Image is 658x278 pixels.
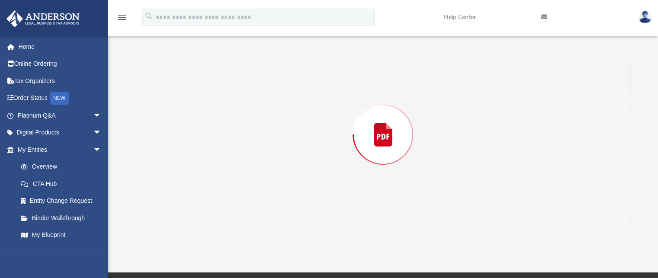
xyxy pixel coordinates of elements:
span: arrow_drop_down [93,124,110,142]
a: Overview [12,158,115,176]
a: My Blueprint [12,227,110,244]
a: Tax Due Dates [12,243,115,261]
a: Tax Organizers [6,72,115,89]
div: Preview [136,0,631,246]
a: Binder Walkthrough [12,209,115,227]
div: NEW [50,92,69,105]
a: Entity Change Request [12,192,115,210]
a: Platinum Q&Aarrow_drop_down [6,107,115,124]
a: menu [117,16,127,22]
img: Anderson Advisors Platinum Portal [4,10,82,27]
a: Online Ordering [6,55,115,73]
a: Digital Productsarrow_drop_down [6,124,115,141]
span: arrow_drop_down [93,107,110,125]
i: search [144,12,154,21]
a: Order StatusNEW [6,89,115,107]
a: Home [6,38,115,55]
i: menu [117,12,127,22]
a: My Entitiesarrow_drop_down [6,141,115,158]
a: CTA Hub [12,175,115,192]
img: User Pic [639,11,652,23]
span: arrow_drop_down [93,141,110,159]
